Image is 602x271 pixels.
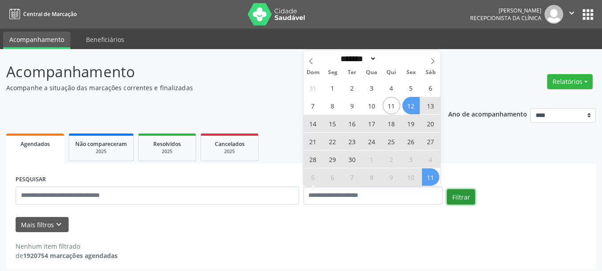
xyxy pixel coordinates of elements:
span: Outubro 11, 2025 [422,168,439,186]
span: Setembro 3, 2025 [363,79,381,96]
a: Central de Marcação [6,7,77,21]
span: Setembro 25, 2025 [383,133,400,150]
div: 2025 [75,148,127,155]
i:  [567,8,577,18]
p: Ano de acompanhamento [448,108,527,119]
span: Outubro 5, 2025 [304,168,322,186]
span: Dom [303,70,323,75]
label: PESQUISAR [16,173,46,187]
span: Setembro 24, 2025 [363,133,381,150]
span: Setembro 10, 2025 [363,97,381,114]
span: Recepcionista da clínica [470,14,541,22]
i: keyboard_arrow_down [54,220,64,229]
span: Setembro 30, 2025 [344,150,361,168]
span: Resolvidos [153,140,181,148]
span: Outubro 2, 2025 [383,150,400,168]
span: Outubro 8, 2025 [363,168,381,186]
span: Outubro 10, 2025 [402,168,420,186]
span: Setembro 8, 2025 [324,97,341,114]
span: Setembro 29, 2025 [324,150,341,168]
div: 2025 [145,148,189,155]
span: Setembro 19, 2025 [402,115,420,132]
span: Setembro 22, 2025 [324,133,341,150]
span: Ter [342,70,362,75]
span: Agendados [20,140,50,148]
span: Setembro 4, 2025 [383,79,400,96]
span: Setembro 14, 2025 [304,115,322,132]
button: Mais filtroskeyboard_arrow_down [16,217,69,233]
span: Sáb [421,70,440,75]
span: Setembro 17, 2025 [363,115,381,132]
button: apps [580,7,596,22]
button: Relatórios [547,74,593,89]
span: Setembro 9, 2025 [344,97,361,114]
span: Setembro 16, 2025 [344,115,361,132]
p: Acompanhe a situação das marcações correntes e finalizadas [6,83,419,92]
div: 2025 [207,148,252,155]
img: img [545,5,563,24]
span: Qui [381,70,401,75]
strong: 1920754 marcações agendadas [23,251,118,260]
span: Outubro 9, 2025 [383,168,400,186]
span: Sex [401,70,421,75]
span: Não compareceram [75,140,127,148]
button: Filtrar [447,189,475,204]
button:  [563,5,580,24]
span: Agosto 31, 2025 [304,79,322,96]
span: Seg [323,70,342,75]
span: Setembro 20, 2025 [422,115,439,132]
span: Central de Marcação [23,10,77,18]
span: Setembro 21, 2025 [304,133,322,150]
p: Acompanhamento [6,61,419,83]
span: Setembro 7, 2025 [304,97,322,114]
input: Year [377,54,406,63]
span: Cancelados [215,140,245,148]
span: Outubro 1, 2025 [363,150,381,168]
span: Outubro 6, 2025 [324,168,341,186]
span: Setembro 6, 2025 [422,79,439,96]
div: Nenhum item filtrado [16,242,118,251]
span: Setembro 15, 2025 [324,115,341,132]
span: Setembro 13, 2025 [422,97,439,114]
span: Setembro 5, 2025 [402,79,420,96]
span: Setembro 27, 2025 [422,133,439,150]
span: Setembro 11, 2025 [383,97,400,114]
span: Outubro 4, 2025 [422,150,439,168]
span: Setembro 18, 2025 [383,115,400,132]
div: [PERSON_NAME] [470,7,541,14]
span: Setembro 26, 2025 [402,133,420,150]
a: Acompanhamento [3,32,70,49]
div: de [16,251,118,260]
span: Setembro 12, 2025 [402,97,420,114]
span: Setembro 23, 2025 [344,133,361,150]
select: Month [338,54,377,63]
span: Outubro 3, 2025 [402,150,420,168]
span: Setembro 28, 2025 [304,150,322,168]
span: Setembro 2, 2025 [344,79,361,96]
a: Beneficiários [80,32,131,47]
span: Setembro 1, 2025 [324,79,341,96]
span: Qua [362,70,381,75]
span: Outubro 7, 2025 [344,168,361,186]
